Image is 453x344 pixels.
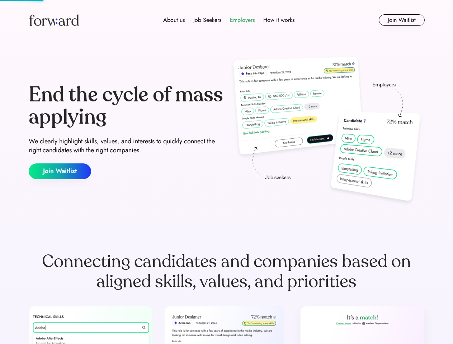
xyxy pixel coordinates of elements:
[263,16,294,24] div: How it works
[230,54,425,209] img: hero-image.png
[163,16,185,24] div: About us
[29,252,425,292] div: Connecting candidates and companies based on aligned skills, values, and priorities
[193,16,221,24] div: Job Seekers
[29,14,79,26] img: Forward logo
[29,163,91,179] button: Join Waitlist
[230,16,255,24] div: Employers
[29,137,224,155] div: We clearly highlight skills, values, and interests to quickly connect the right candidates with t...
[29,84,224,128] div: End the cycle of mass applying
[379,14,425,26] button: Join Waitlist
